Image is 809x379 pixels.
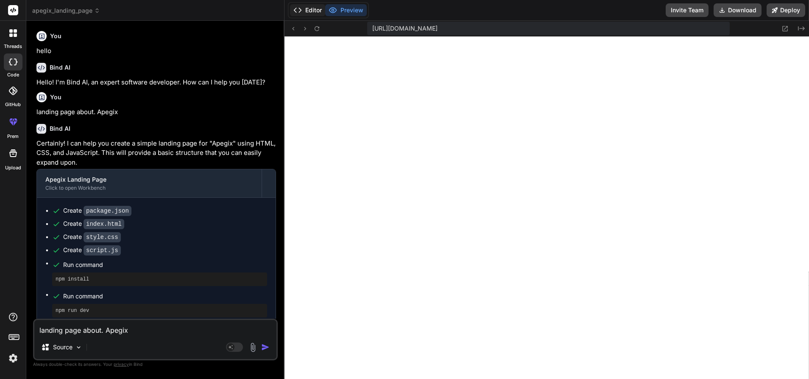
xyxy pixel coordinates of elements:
[285,36,809,379] iframe: Preview
[4,43,22,50] label: threads
[6,351,20,365] img: settings
[50,124,70,133] h6: Bind AI
[290,4,325,16] button: Editor
[248,343,258,352] img: attachment
[36,107,276,117] p: landing page about. Apegix
[32,6,100,15] span: apegix_landing_page
[36,46,276,56] p: hello
[84,245,121,255] code: script.js
[372,24,438,33] span: [URL][DOMAIN_NAME]
[75,344,82,351] img: Pick Models
[7,71,19,79] label: code
[767,3,805,17] button: Deploy
[33,360,278,368] p: Always double-check its answers. Your in Bind
[36,139,276,168] p: Certainly! I can help you create a simple landing page for "Apegix" using HTML, CSS, and JavaScri...
[84,206,131,216] code: package.json
[5,164,21,171] label: Upload
[5,101,21,108] label: GitHub
[56,307,264,314] pre: npm run dev
[63,246,121,255] div: Create
[63,219,124,228] div: Create
[714,3,762,17] button: Download
[325,4,367,16] button: Preview
[666,3,709,17] button: Invite Team
[261,343,270,351] img: icon
[84,219,124,229] code: index.html
[45,175,253,184] div: Apegix Landing Page
[63,261,267,269] span: Run command
[50,63,70,72] h6: Bind AI
[50,93,61,101] h6: You
[63,206,131,215] div: Create
[53,343,73,351] p: Source
[7,133,19,140] label: prem
[37,169,262,197] button: Apegix Landing PageClick to open Workbench
[84,232,121,242] code: style.css
[63,233,121,241] div: Create
[45,185,253,191] div: Click to open Workbench
[114,362,129,367] span: privacy
[36,78,276,87] p: Hello! I'm Bind AI, an expert software developer. How can I help you [DATE]?
[56,276,264,283] pre: npm install
[50,32,61,40] h6: You
[63,292,267,300] span: Run command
